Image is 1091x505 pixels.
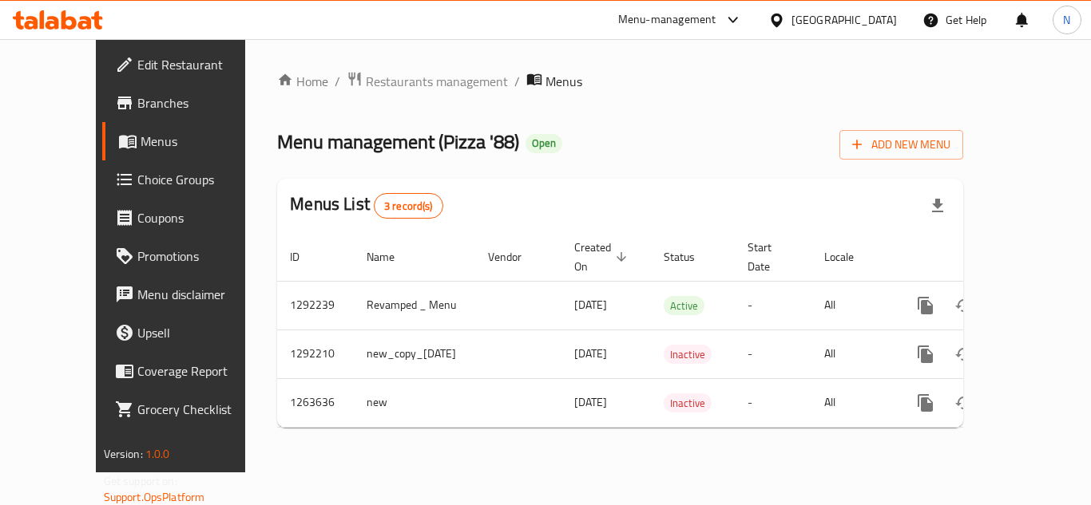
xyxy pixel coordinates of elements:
span: Restaurants management [366,72,508,91]
td: 1292210 [277,329,354,378]
td: - [735,329,811,378]
span: Created On [574,238,632,276]
button: more [907,384,945,422]
span: Vendor [488,247,542,266]
span: [DATE] [574,294,607,315]
li: / [514,72,520,91]
li: / [335,72,340,91]
button: Change Status [945,384,983,422]
span: Upsell [137,323,265,342]
span: Branches [137,93,265,112]
td: - [735,281,811,329]
span: N [1063,11,1070,29]
div: Export file [918,187,957,225]
span: Grocery Checklist [137,400,265,419]
span: Open [526,136,562,150]
button: more [907,335,945,373]
a: Restaurants management [347,71,508,92]
td: All [811,329,894,378]
td: new [354,378,475,427]
h2: Menus List [290,192,442,219]
span: Inactive [664,394,712,412]
a: Branches [102,84,278,122]
td: 1292239 [277,281,354,329]
a: Coverage Report [102,352,278,390]
table: enhanced table [277,233,1073,428]
a: Coupons [102,199,278,237]
span: Inactive [664,345,712,364]
a: Home [277,72,328,91]
span: Menus [141,132,265,151]
th: Actions [894,233,1073,282]
button: more [907,286,945,325]
span: Locale [824,247,875,266]
button: Change Status [945,335,983,373]
a: Choice Groups [102,160,278,199]
td: - [735,378,811,427]
div: Open [526,134,562,153]
a: Upsell [102,314,278,352]
span: Coverage Report [137,361,265,381]
td: Revamped _ Menu [354,281,475,329]
span: Get support on: [104,471,177,491]
span: Start Date [748,238,792,276]
button: Add New Menu [839,130,963,160]
a: Menus [102,122,278,160]
a: Menu disclaimer [102,275,278,314]
span: [DATE] [574,343,607,364]
span: Menu management ( Pizza '88 ) [277,124,519,160]
span: Name [367,247,415,266]
span: Edit Restaurant [137,55,265,74]
span: Promotions [137,247,265,266]
div: Inactive [664,345,712,364]
div: Active [664,296,704,315]
td: All [811,378,894,427]
span: Add New Menu [852,135,950,155]
div: Total records count [374,193,443,219]
span: Menu disclaimer [137,285,265,304]
span: [DATE] [574,392,607,412]
td: new_copy_[DATE] [354,329,475,378]
a: Edit Restaurant [102,45,278,84]
div: Menu-management [618,10,716,30]
span: Version: [104,444,143,464]
nav: breadcrumb [277,71,963,92]
span: 3 record(s) [375,199,442,214]
a: Promotions [102,237,278,275]
span: Choice Groups [137,170,265,189]
span: Menus [545,72,582,91]
span: 1.0.0 [145,444,170,464]
div: [GEOGRAPHIC_DATA] [791,11,897,29]
a: Grocery Checklist [102,390,278,428]
td: All [811,281,894,329]
td: 1263636 [277,378,354,427]
button: Change Status [945,286,983,325]
span: Active [664,297,704,315]
span: ID [290,247,320,266]
span: Coupons [137,208,265,227]
span: Status [664,247,716,266]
